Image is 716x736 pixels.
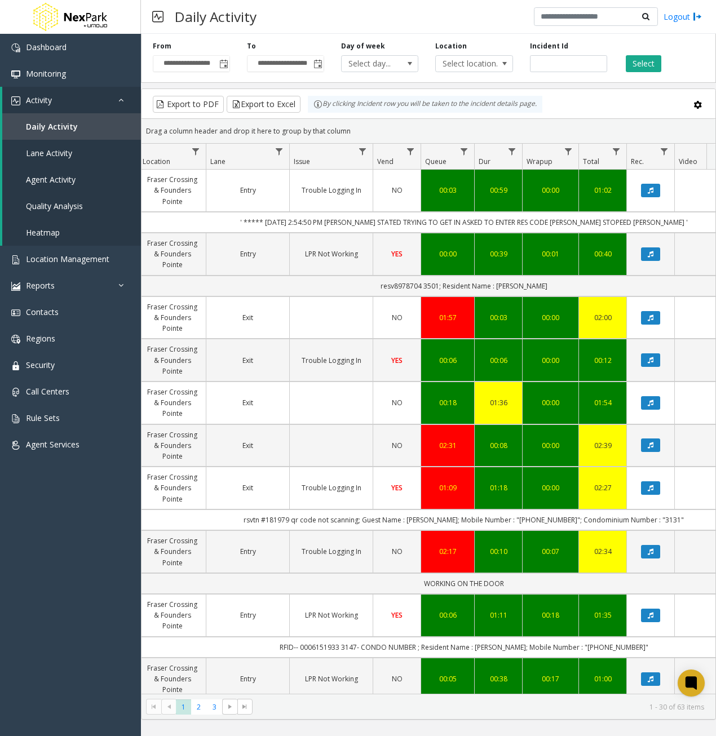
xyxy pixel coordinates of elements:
label: To [247,41,256,51]
a: 02:31 [428,440,467,451]
span: Go to the last page [237,699,253,715]
a: Location Filter Menu [188,144,204,159]
span: Reports [26,280,55,291]
a: 01:35 [586,610,620,620]
span: Contacts [26,307,59,317]
a: 02:39 [586,440,620,451]
img: 'icon' [11,43,20,52]
div: 00:08 [481,440,515,451]
a: YES [380,610,414,620]
a: Exit [213,482,282,493]
span: Agent Services [26,439,79,450]
img: pageIcon [152,3,163,30]
a: 02:17 [428,546,467,557]
a: YES [380,355,414,366]
a: 00:10 [481,546,515,557]
a: 00:06 [428,610,467,620]
a: 00:59 [481,185,515,196]
img: 'icon' [11,335,20,344]
img: logout [693,11,702,23]
a: NO [380,397,414,408]
div: 01:02 [586,185,620,196]
div: 00:00 [529,312,572,323]
span: Quality Analysis [26,201,83,211]
span: Total [583,157,599,166]
span: NO [392,547,403,556]
span: Regions [26,333,55,344]
span: Toggle popup [217,56,229,72]
div: 00:05 [428,673,467,684]
a: 00:00 [529,397,572,408]
button: Export to PDF [153,96,224,113]
span: Rec. [631,157,644,166]
a: 00:39 [481,249,515,259]
span: Page 1 [176,699,191,715]
a: 00:06 [481,355,515,366]
img: 'icon' [11,70,20,79]
span: Lane Activity [26,148,72,158]
span: Select location... [436,56,497,72]
a: 00:00 [529,185,572,196]
a: Logout [664,11,702,23]
a: Entry [213,249,282,259]
a: Vend Filter Menu [403,144,418,159]
div: 00:38 [481,673,515,684]
span: YES [391,610,403,620]
a: 02:00 [586,312,620,323]
div: 00:17 [529,673,572,684]
div: 01:36 [481,397,515,408]
a: 00:00 [428,249,467,259]
div: Drag a column header and drop it here to group by that column [142,121,715,141]
a: 01:18 [481,482,515,493]
a: Trouble Logging In [297,482,366,493]
a: 00:40 [586,249,620,259]
a: Entry [213,610,282,620]
a: Daily Activity [2,113,141,140]
a: Fraser Crossing & Founders Pointe [145,387,199,419]
img: 'icon' [11,414,20,423]
div: 01:57 [428,312,467,323]
span: Rule Sets [26,413,60,423]
a: 00:00 [529,482,572,493]
span: YES [391,356,403,365]
a: 00:18 [428,397,467,408]
span: NO [392,185,403,195]
a: Fraser Crossing & Founders Pointe [145,238,199,271]
a: Trouble Logging In [297,185,366,196]
a: Fraser Crossing & Founders Pointe [145,599,199,632]
span: YES [391,483,403,493]
img: 'icon' [11,282,20,291]
span: Dur [479,157,490,166]
div: Data table [142,144,715,694]
a: Issue Filter Menu [355,144,370,159]
a: Lane Activity [2,140,141,166]
span: Toggle popup [311,56,324,72]
div: 01:00 [586,673,620,684]
a: Entry [213,673,282,684]
a: 00:03 [428,185,467,196]
div: 00:12 [586,355,620,366]
div: 00:18 [529,610,572,620]
span: Monitoring [26,68,66,79]
span: NO [392,313,403,322]
a: YES [380,249,414,259]
a: NO [380,185,414,196]
a: 00:06 [428,355,467,366]
a: LPR Not Working [297,610,366,620]
span: Wrapup [527,157,553,166]
span: Vend [377,157,394,166]
span: Activity [26,95,52,105]
a: Entry [213,185,282,196]
a: 01:09 [428,482,467,493]
div: By clicking Incident row you will be taken to the incident details page. [308,96,542,113]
